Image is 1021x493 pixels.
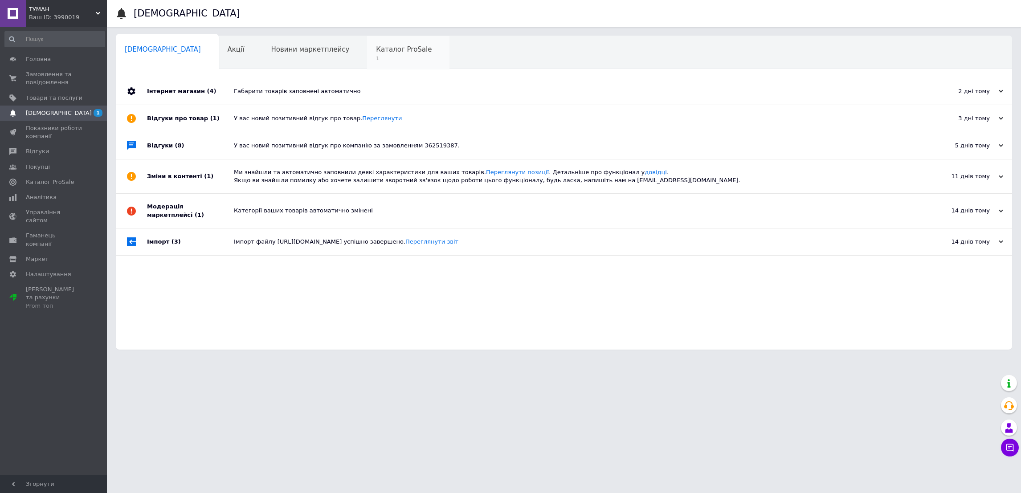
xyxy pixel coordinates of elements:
[26,124,82,140] span: Показники роботи компанії
[234,207,914,215] div: Категорії ваших товарів автоматично змінені
[125,45,201,53] span: [DEMOGRAPHIC_DATA]
[204,173,213,179] span: (1)
[147,132,234,159] div: Відгуки
[26,285,82,310] span: [PERSON_NAME] та рахунки
[26,193,57,201] span: Аналітика
[26,255,49,263] span: Маркет
[4,31,105,47] input: Пошук
[228,45,245,53] span: Акції
[26,163,50,171] span: Покупці
[147,159,234,193] div: Зміни в контенті
[234,168,914,184] div: Ми знайшли та автоматично заповнили деякі характеристики для ваших товарів. . Детальніше про функ...
[207,88,216,94] span: (4)
[26,302,82,310] div: Prom топ
[234,114,914,122] div: У вас новий позитивний відгук про товар.
[94,109,102,117] span: 1
[914,172,1003,180] div: 11 днів тому
[147,105,234,132] div: Відгуки про товар
[29,13,107,21] div: Ваш ID: 3990019
[645,169,667,175] a: довідці
[175,142,184,149] span: (8)
[26,270,71,278] span: Налаштування
[26,70,82,86] span: Замовлення та повідомлення
[147,78,234,105] div: Інтернет магазин
[26,232,82,248] span: Гаманець компанії
[914,142,1003,150] div: 5 днів тому
[271,45,349,53] span: Новини маркетплейсу
[914,238,1003,246] div: 14 днів тому
[362,115,402,122] a: Переглянути
[210,115,220,122] span: (1)
[195,212,204,218] span: (1)
[134,8,240,19] h1: [DEMOGRAPHIC_DATA]
[486,169,549,175] a: Переглянути позиції
[26,55,51,63] span: Головна
[405,238,458,245] a: Переглянути звіт
[147,194,234,228] div: Модерація маркетплейсі
[234,87,914,95] div: Габарити товарів заповнені автоматично
[29,5,96,13] span: ТУМАН
[1001,439,1019,456] button: Чат з покупцем
[914,87,1003,95] div: 2 дні тому
[26,94,82,102] span: Товари та послуги
[26,147,49,155] span: Відгуки
[172,238,181,245] span: (3)
[914,114,1003,122] div: 3 дні тому
[26,208,82,224] span: Управління сайтом
[376,45,432,53] span: Каталог ProSale
[914,207,1003,215] div: 14 днів тому
[147,228,234,255] div: Імпорт
[234,238,914,246] div: Імпорт файлу [URL][DOMAIN_NAME] успішно завершено.
[234,142,914,150] div: У вас новий позитивний відгук про компанію за замовленням 362519387.
[26,109,92,117] span: [DEMOGRAPHIC_DATA]
[376,55,432,62] span: 1
[26,178,74,186] span: Каталог ProSale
